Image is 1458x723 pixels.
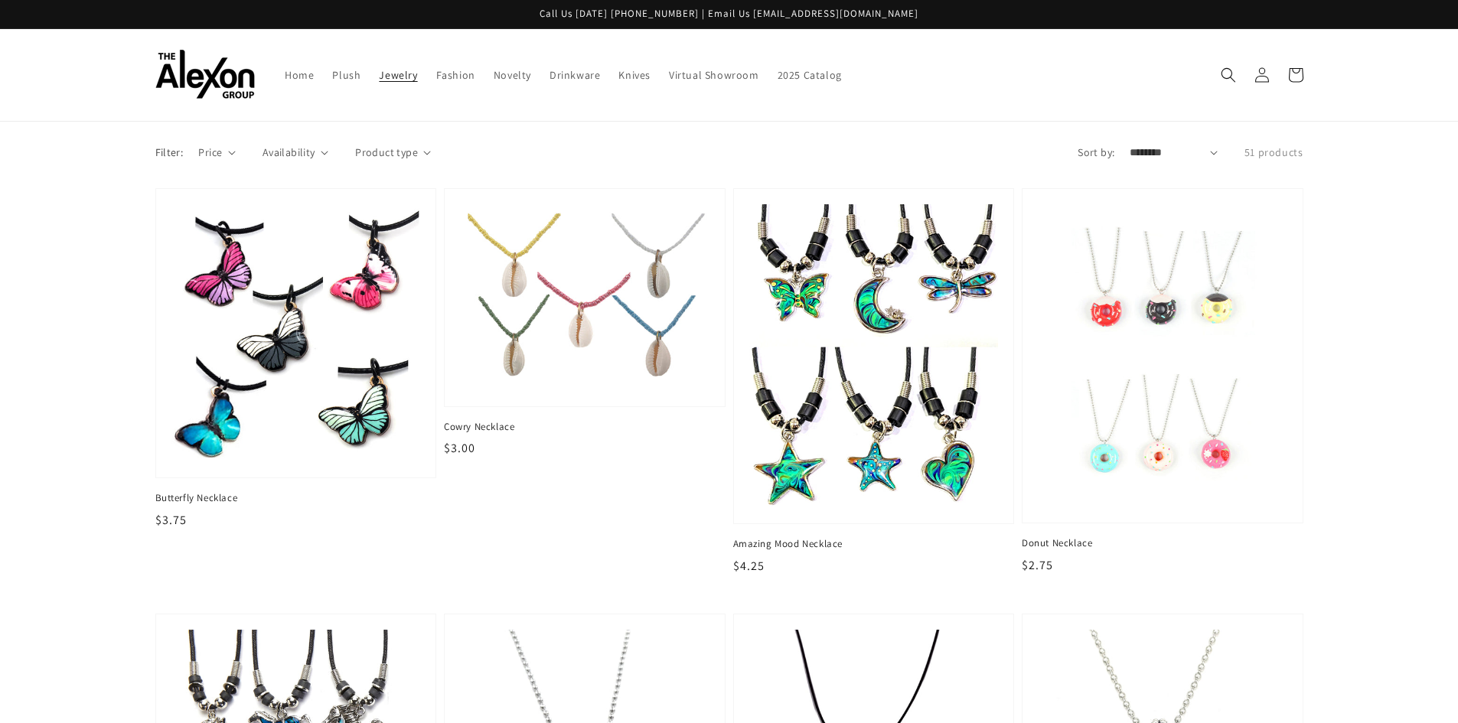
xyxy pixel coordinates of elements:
summary: Availability [263,145,328,161]
label: Sort by: [1078,145,1114,161]
span: Virtual Showroom [669,68,759,82]
a: Fashion [427,59,484,91]
a: Knives [609,59,660,91]
a: Butterfly Necklace Butterfly Necklace $3.75 [155,188,437,529]
img: Butterfly Necklace [171,204,421,463]
span: Butterfly Necklace [155,491,437,505]
span: Amazing Mood Necklace [733,537,1015,551]
img: Amazing Mood Necklace [749,204,999,509]
span: $4.25 [733,558,765,574]
p: 51 products [1244,145,1303,161]
img: Donut Necklace [1038,204,1287,507]
span: Home [285,68,314,82]
span: Product type [355,145,418,161]
span: Availability [263,145,315,161]
span: Price [198,145,222,161]
span: Drinkware [550,68,600,82]
p: Filter: [155,145,184,161]
summary: Search [1212,58,1245,92]
span: Novelty [494,68,531,82]
span: $2.75 [1022,557,1053,573]
summary: Price [198,145,236,161]
img: Cowry Necklace [460,204,709,391]
a: Donut Necklace Donut Necklace $2.75 [1022,188,1303,575]
a: Plush [323,59,370,91]
a: Drinkware [540,59,609,91]
span: $3.00 [444,440,475,456]
span: Donut Necklace [1022,536,1303,550]
span: Jewelry [379,68,417,82]
a: Novelty [484,59,540,91]
a: Home [276,59,323,91]
span: Fashion [436,68,475,82]
a: Cowry Necklace Cowry Necklace $3.00 [444,188,726,458]
img: The Alexon Group [155,50,255,99]
span: 2025 Catalog [778,68,842,82]
a: Jewelry [370,59,426,91]
span: Plush [332,68,360,82]
span: Knives [618,68,651,82]
a: 2025 Catalog [768,59,851,91]
span: $3.75 [155,512,187,528]
a: Amazing Mood Necklace Amazing Mood Necklace $4.25 [733,188,1015,575]
a: Virtual Showroom [660,59,768,91]
summary: Product type [355,145,431,161]
span: Cowry Necklace [444,420,726,434]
